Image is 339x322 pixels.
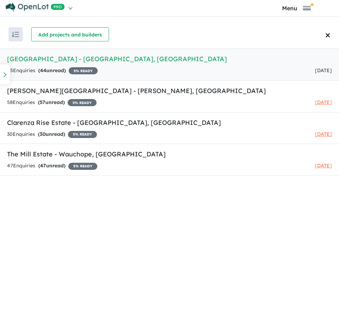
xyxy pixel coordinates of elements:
span: [DATE] [315,99,332,105]
span: 5 % READY [69,67,98,74]
div: 30 Enquir ies [7,130,97,139]
span: [DATE] [315,131,332,137]
h5: Clarenza Rise Estate - [GEOGRAPHIC_DATA] , [GEOGRAPHIC_DATA] [7,118,332,127]
div: 47 Enquir ies [7,162,97,170]
button: Add projects and builders [31,27,109,41]
img: sort.svg [12,32,19,37]
span: 44 [40,67,46,74]
span: 57 [40,99,45,105]
span: 5 % READY [68,163,97,170]
img: Openlot PRO Logo White [6,3,65,12]
div: 58 Enquir ies [7,98,97,107]
h5: [GEOGRAPHIC_DATA] - [GEOGRAPHIC_DATA] , [GEOGRAPHIC_DATA] [7,54,332,64]
span: [DATE] [315,67,332,74]
h5: [PERSON_NAME][GEOGRAPHIC_DATA] - [PERSON_NAME] , [GEOGRAPHIC_DATA] [7,86,332,96]
h5: The Mill Estate - Wauchope , [GEOGRAPHIC_DATA] [7,149,332,159]
strong: ( unread) [38,131,65,137]
div: 45 Enquir ies [7,67,98,75]
span: 47 [40,162,46,169]
strong: ( unread) [38,162,65,169]
span: × [325,25,331,44]
span: [DATE] [315,162,332,169]
button: Close [323,20,339,48]
span: 30 [40,131,46,137]
span: 5 % READY [68,99,97,106]
button: Toggle navigation [255,5,337,11]
strong: ( unread) [38,67,66,74]
strong: ( unread) [38,99,65,105]
span: 5 % READY [68,131,97,138]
